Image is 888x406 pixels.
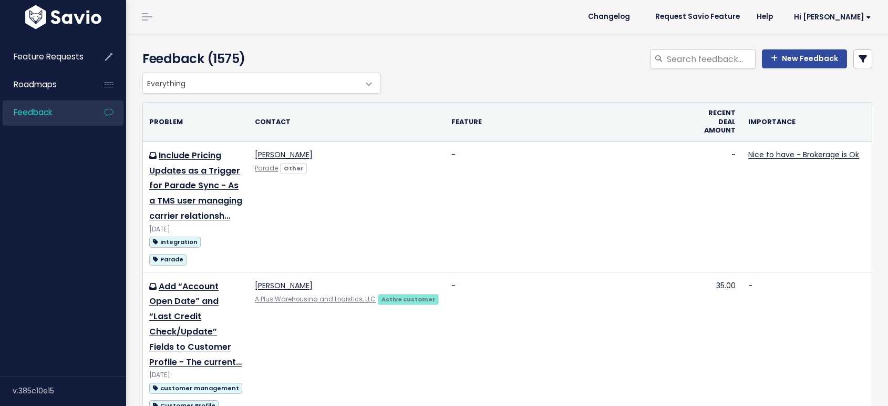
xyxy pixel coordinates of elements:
a: customer management [149,381,242,394]
span: Everything [143,73,359,93]
a: Nice to have - Brokerage is Ok [748,149,859,160]
span: Feedback [14,107,52,118]
a: Other [280,163,307,173]
a: [PERSON_NAME] [255,149,313,160]
span: integration [149,237,201,248]
span: Roadmaps [14,79,57,90]
th: Contact [249,103,445,141]
span: Feature Requests [14,51,84,62]
a: Roadmaps [3,73,87,97]
a: Parade [255,164,278,172]
a: Include Pricing Updates as a Trigger for Parade Sync - As a TMS user managing carrier relationsh… [149,149,242,222]
span: Hi [PERSON_NAME] [794,13,871,21]
a: Feature Requests [3,45,87,69]
input: Search feedback... [666,49,756,68]
img: logo-white.9d6f32f41409.svg [23,5,104,29]
a: Add “Account Open Date” and “Last Credit Check/Update” Fields to Customer Profile - The current… [149,280,242,368]
th: Recent deal amount [697,103,742,141]
td: - [445,141,697,272]
span: Everything [142,73,380,94]
th: Problem [143,103,249,141]
a: Feedback [3,100,87,125]
th: Feature [445,103,697,141]
a: A Plus Warehousing and Logistics, LLC [255,295,376,303]
a: Help [748,9,781,25]
strong: Active customer [381,295,436,303]
span: Parade [149,254,187,265]
div: [DATE] [149,224,242,235]
a: [PERSON_NAME] [255,280,313,291]
a: Request Savio Feature [647,9,748,25]
a: Active customer [378,293,439,304]
a: Parade [149,252,187,266]
div: v.385c10e15 [13,377,126,404]
span: customer management [149,383,242,394]
td: - [697,141,742,272]
a: New Feedback [762,49,847,68]
th: Importance [742,103,865,141]
strong: Other [284,164,304,172]
span: Changelog [588,13,630,21]
h4: Feedback (1575) [142,49,375,68]
a: Hi [PERSON_NAME] [781,9,880,25]
a: integration [149,235,201,248]
div: [DATE] [149,370,242,381]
